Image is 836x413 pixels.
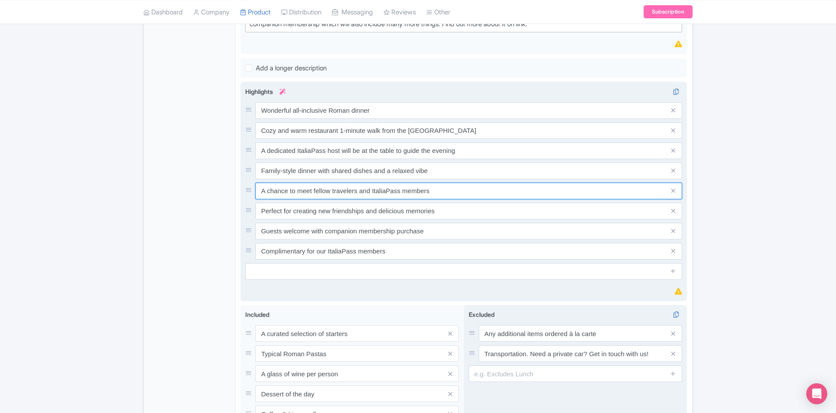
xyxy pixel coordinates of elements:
a: Subscription [644,5,693,18]
span: Included [245,311,269,318]
span: Add a longer description [256,64,327,72]
div: Open Intercom Messenger [806,383,827,404]
span: Highlights [245,88,273,95]
span: Excluded [469,311,495,318]
input: e.g. Excludes Lunch [469,365,682,382]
